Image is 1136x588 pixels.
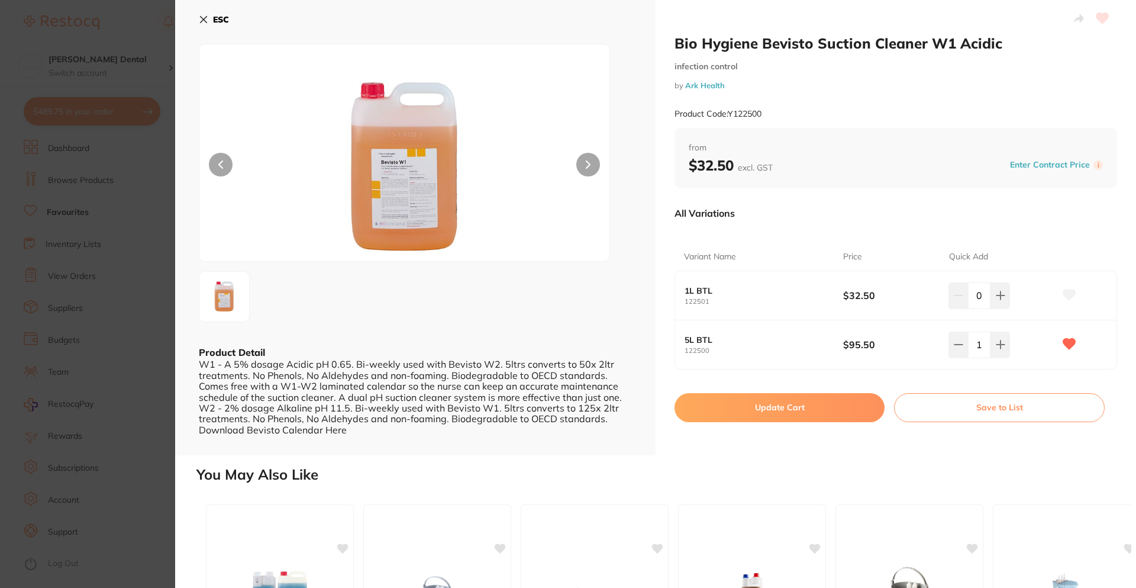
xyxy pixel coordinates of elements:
b: ESC [213,14,229,25]
h2: Bio Hygiene Bevisto Suction Cleaner W1 Acidic [674,34,1117,52]
a: Ark Health [685,81,725,90]
b: $32.50 [843,289,938,302]
p: Price [843,251,862,263]
label: i [1093,160,1103,170]
b: 5L BTL [685,335,827,345]
div: W1 - A 5% dosage Acidic pH 0.65. Bi-weekly used with Bevisto W2. 5ltrs converts to 50x 2ltr treat... [199,359,632,435]
button: Save to List [894,393,1105,422]
img: Zw [203,275,246,318]
small: Product Code: Y122500 [674,109,761,119]
small: by [674,81,1117,90]
b: $95.50 [843,338,938,351]
small: infection control [674,62,1117,72]
p: Quick Add [949,251,988,263]
p: Variant Name [684,251,736,263]
small: 122500 [685,347,843,355]
b: Product Detail [199,346,265,358]
span: excl. GST [738,162,773,173]
button: ESC [199,9,229,30]
img: Zw [282,74,528,261]
b: $32.50 [689,156,773,174]
small: 122501 [685,298,843,306]
button: Update Cart [674,393,885,422]
button: Enter Contract Price [1006,159,1093,171]
p: All Variations [674,207,735,219]
span: from [689,142,1103,154]
h2: You May Also Like [196,467,1131,483]
b: 1L BTL [685,286,827,295]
